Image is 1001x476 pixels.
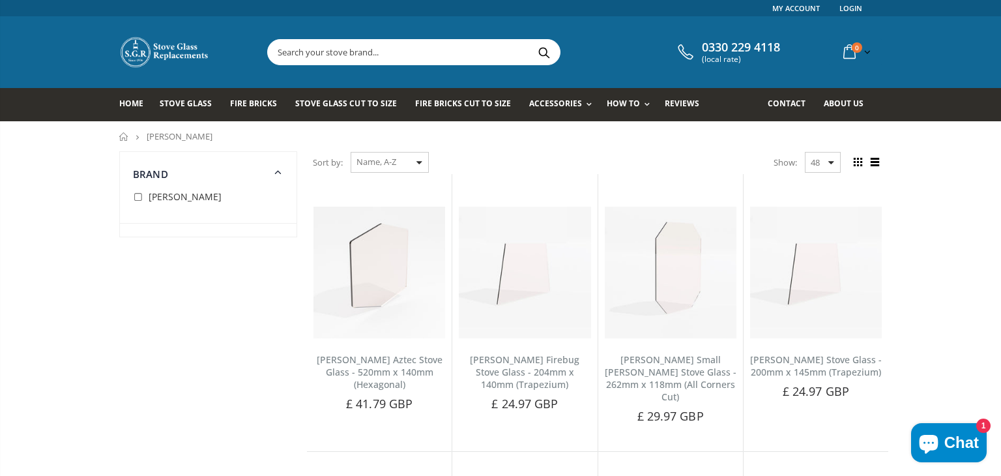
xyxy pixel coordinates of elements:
a: [PERSON_NAME] Stove Glass - 200mm x 145mm (Trapezium) [750,353,882,378]
a: 0 [838,39,873,65]
a: 0330 229 4118 (local rate) [675,40,780,64]
a: Stove Glass Cut To Size [295,88,406,121]
a: Fire Bricks [230,88,287,121]
span: £ 29.97 GBP [637,408,704,424]
a: [PERSON_NAME] Small [PERSON_NAME] Stove Glass - 262mm x 118mm (All Corners Cut) [605,353,736,403]
span: Stove Glass [160,98,212,109]
span: Fire Bricks [230,98,277,109]
span: £ 24.97 GBP [491,396,558,411]
span: 0330 229 4118 [702,40,780,55]
span: Accessories [529,98,582,109]
img: Stove Glass Replacement [119,36,210,68]
span: Reviews [665,98,699,109]
a: Home [119,88,153,121]
span: Show: [774,152,797,173]
a: Stove Glass [160,88,222,121]
a: [PERSON_NAME] Firebug Stove Glass - 204mm x 140mm (Trapezium) [470,353,579,391]
a: About us [824,88,873,121]
img: Dowling Aztec Stove Glass [313,207,445,338]
span: £ 41.79 GBP [346,396,413,411]
span: Sort by: [313,151,343,174]
input: Search your stove brand... [268,40,706,65]
span: Brand [133,168,168,181]
a: Accessories [529,88,598,121]
span: £ 24.97 GBP [783,383,849,399]
span: Contact [768,98,805,109]
button: Search [529,40,559,65]
span: How To [607,98,640,109]
a: Reviews [665,88,709,121]
span: [PERSON_NAME] [147,130,212,142]
span: [PERSON_NAME] [149,190,222,203]
span: List view [867,155,882,170]
span: 0 [852,42,862,53]
span: Home [119,98,143,109]
img: Dowling Small Dowling stove glass [605,207,736,338]
a: How To [607,88,656,121]
a: [PERSON_NAME] Aztec Stove Glass - 520mm x 140mm (Hexagonal) [317,353,442,391]
span: About us [824,98,863,109]
span: Fire Bricks Cut To Size [415,98,511,109]
img: Dowling Stove Glass [750,207,882,338]
inbox-online-store-chat: Shopify online store chat [907,423,991,466]
span: Grid view [850,155,865,170]
img: Dowling Firebug (Shaped) Stove Glass [459,207,590,338]
a: Contact [768,88,815,121]
a: Fire Bricks Cut To Size [415,88,521,121]
span: (local rate) [702,55,780,64]
a: Home [119,132,129,141]
span: Stove Glass Cut To Size [295,98,396,109]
